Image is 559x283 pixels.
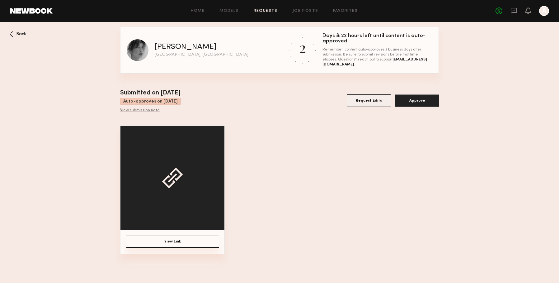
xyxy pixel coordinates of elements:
[347,94,391,107] button: Request Edits
[120,89,181,98] div: Submitted on [DATE]
[155,53,248,57] div: [GEOGRAPHIC_DATA], [GEOGRAPHIC_DATA]
[395,94,439,107] button: Approve
[155,43,216,51] div: [PERSON_NAME]
[127,39,148,61] img: Brittany H profile picture.
[16,32,26,36] span: Back
[120,98,181,105] div: Auto-approves on [DATE]
[322,33,432,44] div: Days & 22 hours left until content is auto-approved
[322,47,432,67] div: Remember, content auto-approves 3 business days after submission. Be sure to submit revisions bef...
[293,9,318,13] a: Job Posts
[126,236,219,248] button: View Link
[219,9,238,13] a: Models
[191,9,205,13] a: Home
[333,9,358,13] a: Favorites
[120,108,181,113] div: View submission note
[299,38,306,57] div: 2
[254,9,278,13] a: Requests
[539,6,549,16] a: A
